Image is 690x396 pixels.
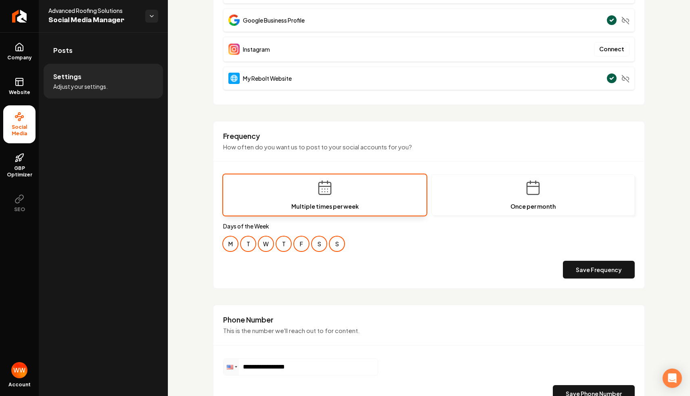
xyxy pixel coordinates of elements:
button: Wednesday [259,237,273,251]
button: Tuesday [241,237,255,251]
a: Website [3,71,36,102]
span: Instagram [243,45,270,53]
img: Rebolt Logo [12,10,27,23]
img: Website [228,73,240,84]
span: Website [6,89,33,96]
span: Advanced Roofing Solutions [48,6,139,15]
span: Company [4,54,35,61]
button: Saturday [312,237,326,251]
a: Company [3,36,36,67]
button: Open user button [11,362,27,378]
h3: Frequency [223,131,635,141]
span: Social Media [3,124,36,137]
span: GBP Optimizer [3,165,36,178]
p: This is the number we'll reach out to for content. [223,326,635,335]
span: Account [8,381,31,388]
p: How often do you want us to post to your social accounts for you? [223,142,635,152]
a: Posts [44,38,163,63]
a: GBP Optimizer [3,147,36,184]
div: Open Intercom Messenger [663,369,682,388]
img: Google [228,15,240,26]
button: Friday [294,237,309,251]
label: Days of the Week [223,222,635,230]
div: United States: + 1 [224,359,239,375]
span: Settings [53,72,82,82]
span: Google Business Profile [243,16,305,24]
span: My Rebolt Website [243,74,292,82]
h3: Phone Number [223,315,635,325]
button: Once per month [431,174,635,216]
button: Monday [223,237,238,251]
button: Connect [594,42,629,57]
span: SEO [11,206,28,213]
button: Sunday [330,237,344,251]
span: Posts [53,46,73,55]
button: Save Frequency [563,261,635,279]
span: Social Media Manager [48,15,139,26]
img: Will Wallace [11,362,27,378]
button: Multiple times per week [223,174,427,216]
button: Thursday [276,237,291,251]
img: Instagram [228,44,240,55]
button: SEO [3,188,36,219]
span: Adjust your settings. [53,82,108,90]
